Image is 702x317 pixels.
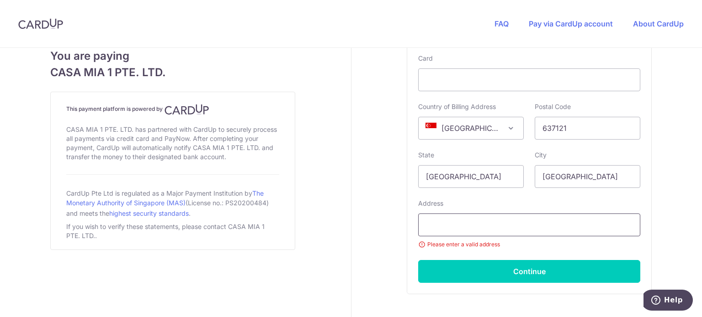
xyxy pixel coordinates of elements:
[418,151,434,160] label: State
[66,104,279,115] h4: This payment platform is powered by
[495,19,509,28] a: FAQ
[66,123,279,163] div: CASA MIA 1 PTE. LTD. has partnered with CardUp to securely process all payments via credit card a...
[535,151,547,160] label: City
[418,102,496,111] label: Country of Billing Address
[426,74,633,85] iframe: Secure card payment input frame
[535,117,640,140] input: Example 123456
[66,220,279,242] div: If you wish to verify these statements, please contact CASA MIA 1 PTE. LTD..
[419,117,523,139] span: Singapore
[50,64,295,81] span: CASA MIA 1 PTE. LTD.
[418,260,640,283] button: Continue
[109,209,189,217] a: highest security standards
[633,19,684,28] a: About CardUp
[418,199,443,208] label: Address
[643,290,693,312] iframe: Opens a widget where you can find more information
[535,102,571,111] label: Postal Code
[165,104,209,115] img: CardUp
[66,186,279,220] div: CardUp Pte Ltd is regulated as a Major Payment Institution by (License no.: PS20200484) and meets...
[18,18,63,29] img: CardUp
[418,54,433,63] label: Card
[50,48,295,64] span: You are paying
[529,19,613,28] a: Pay via CardUp account
[418,240,640,249] small: Please enter a valid address
[418,117,524,140] span: Singapore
